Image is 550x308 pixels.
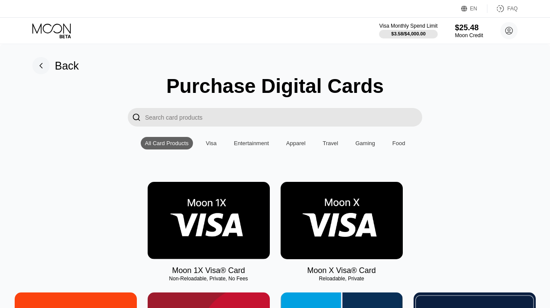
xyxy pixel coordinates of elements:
[323,140,338,146] div: Travel
[286,140,306,146] div: Apparel
[281,276,403,282] div: Reloadable, Private
[319,137,343,149] div: Travel
[307,266,376,275] div: Moon X Visa® Card
[145,108,422,127] input: Search card products
[202,137,221,149] div: Visa
[455,23,483,38] div: $25.48Moon Credit
[391,31,426,36] div: $3.58 / $4,000.00
[388,137,410,149] div: Food
[282,137,310,149] div: Apparel
[470,6,477,12] div: EN
[392,140,405,146] div: Food
[128,108,145,127] div: 
[379,23,437,29] div: Visa Monthly Spend Limit
[141,137,193,149] div: All Card Products
[379,23,437,38] div: Visa Monthly Spend Limit$3.58/$4,000.00
[461,4,487,13] div: EN
[172,266,245,275] div: Moon 1X Visa® Card
[55,60,79,72] div: Back
[132,112,141,122] div: 
[32,57,79,74] div: Back
[487,4,518,13] div: FAQ
[148,276,270,282] div: Non-Reloadable, Private, No Fees
[355,140,375,146] div: Gaming
[145,140,189,146] div: All Card Products
[455,32,483,38] div: Moon Credit
[206,140,217,146] div: Visa
[351,137,379,149] div: Gaming
[455,23,483,32] div: $25.48
[230,137,273,149] div: Entertainment
[507,6,518,12] div: FAQ
[166,74,384,98] div: Purchase Digital Cards
[234,140,269,146] div: Entertainment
